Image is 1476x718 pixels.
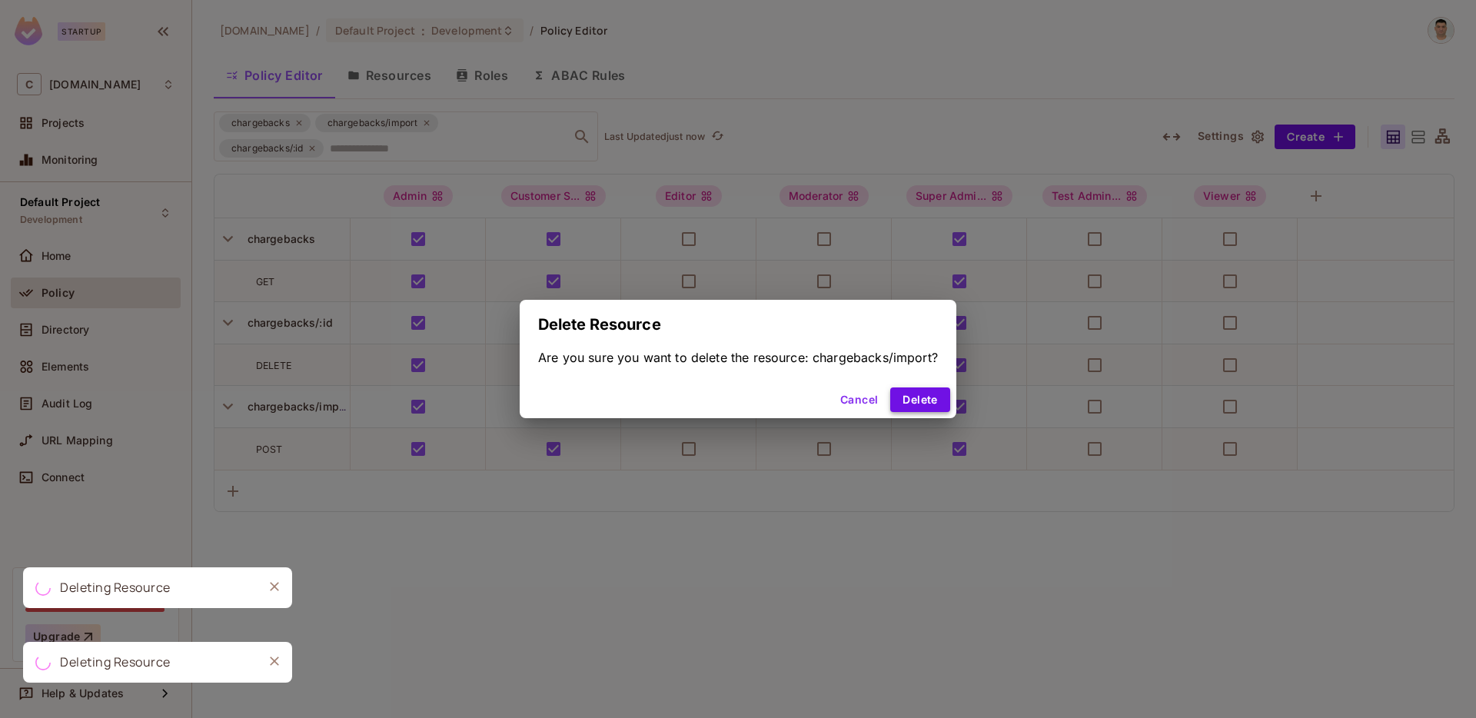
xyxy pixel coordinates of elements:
[520,300,956,349] h2: Delete Resource
[263,575,286,598] button: Close
[60,653,171,672] div: Deleting Resource
[263,650,286,673] button: Close
[890,387,949,412] button: Delete
[538,349,938,366] div: Are you sure you want to delete the resource: chargebacks/import?
[834,387,884,412] button: Cancel
[60,578,171,597] div: Deleting Resource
